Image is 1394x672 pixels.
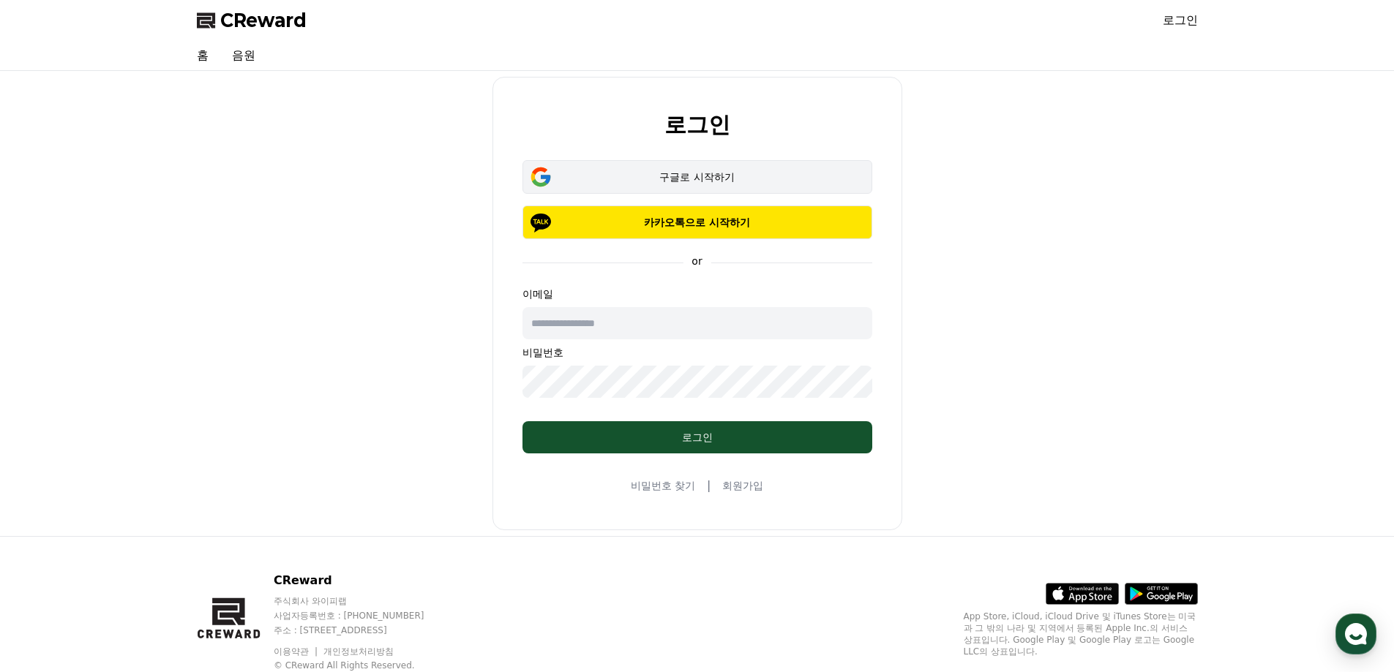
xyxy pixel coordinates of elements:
a: 홈 [185,41,220,70]
p: 비밀번호 [522,345,872,360]
span: 대화 [134,486,151,498]
span: CReward [220,9,307,32]
span: 홈 [46,486,55,497]
p: © CReward All Rights Reserved. [274,660,452,671]
p: 주소 : [STREET_ADDRESS] [274,624,452,636]
a: 비밀번호 찾기 [631,478,695,493]
p: 카카오톡으로 시작하기 [544,215,851,230]
a: 로그인 [1163,12,1198,29]
a: 대화 [97,464,189,500]
button: 구글로 시작하기 [522,160,872,194]
span: | [707,477,711,494]
button: 카카오톡으로 시작하기 [522,205,872,239]
a: 이용약관 [274,646,320,657]
div: 로그인 [552,430,843,445]
a: 회원가입 [722,478,763,493]
a: 개인정보처리방침 [323,646,394,657]
a: CReward [197,9,307,32]
p: 주식회사 와이피랩 [274,595,452,607]
a: 음원 [220,41,267,70]
a: 홈 [4,464,97,500]
span: 설정 [226,486,244,497]
p: 이메일 [522,287,872,301]
p: App Store, iCloud, iCloud Drive 및 iTunes Store는 미국과 그 밖의 나라 및 지역에서 등록된 Apple Inc.의 서비스 상표입니다. Goo... [964,611,1198,657]
button: 로그인 [522,421,872,453]
a: 설정 [189,464,281,500]
div: 구글로 시작하기 [544,170,851,184]
p: or [683,254,711,268]
p: CReward [274,572,452,589]
h2: 로그인 [664,113,730,137]
p: 사업자등록번호 : [PHONE_NUMBER] [274,610,452,622]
